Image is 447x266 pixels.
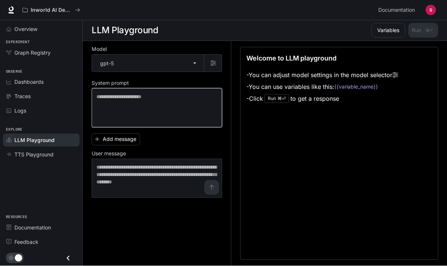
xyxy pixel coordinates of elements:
[423,3,438,18] button: User avatar
[3,76,79,89] a: Dashboards
[378,6,415,15] span: Documentation
[14,49,51,57] span: Graph Registry
[92,151,126,156] p: User message
[265,94,289,103] div: Run
[92,47,107,52] p: Model
[3,104,79,117] a: Logs
[277,97,286,101] p: ⌘⏎
[3,221,79,234] a: Documentation
[3,46,79,59] a: Graph Registry
[3,23,79,36] a: Overview
[246,93,398,105] li: - Click to get a response
[14,238,38,246] span: Feedback
[426,5,436,15] img: User avatar
[100,60,114,68] p: gpt-5
[3,90,79,103] a: Traces
[14,137,55,144] span: LLM Playground
[14,107,26,115] span: Logs
[3,236,79,249] a: Feedback
[14,25,37,33] span: Overview
[3,134,79,147] a: LLM Playground
[14,224,51,232] span: Documentation
[92,23,158,38] h1: LLM Playground
[246,81,398,93] li: - You can use variables like this:
[15,254,22,262] span: Dark mode toggle
[3,148,79,161] a: TTS Playground
[92,55,204,72] div: gpt-5
[19,3,83,18] button: All workspaces
[14,78,44,86] span: Dashboards
[14,93,31,100] span: Traces
[31,7,72,14] p: Inworld AI Demos
[371,23,405,38] button: Variables
[375,3,420,18] a: Documentation
[60,251,76,266] button: Close drawer
[14,151,54,159] span: TTS Playground
[92,134,140,146] button: Add message
[246,53,337,63] p: Welcome to LLM playground
[92,81,129,86] p: System prompt
[246,69,398,81] li: - You can adjust model settings in the model selector
[334,83,378,91] code: {{variable_name}}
